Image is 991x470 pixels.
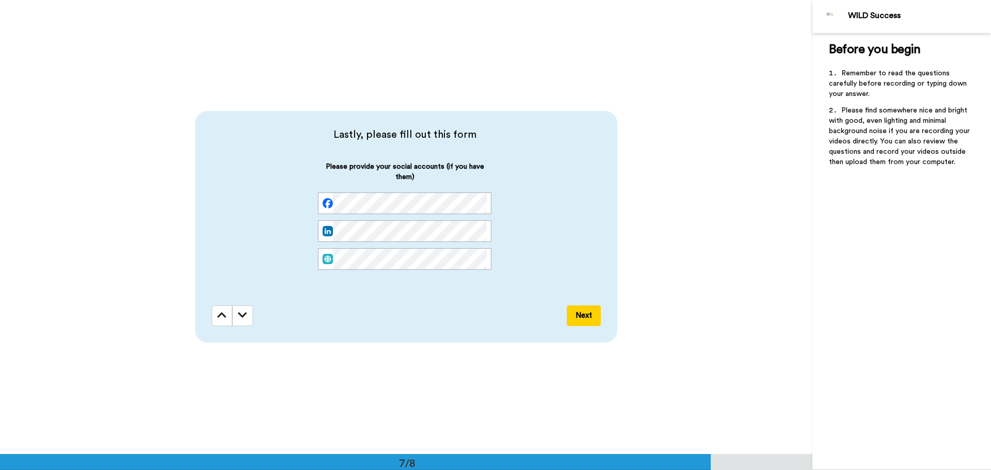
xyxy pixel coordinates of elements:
img: facebook.svg [323,198,333,208]
span: Please find somewhere nice and bright with good, even lighting and minimal background noise if yo... [829,107,972,166]
span: Before you begin [829,43,920,56]
img: web.svg [323,254,333,264]
span: Lastly, please fill out this form [212,127,598,142]
div: WILD Success [848,11,990,21]
div: 7/8 [382,456,432,470]
img: linked-in.png [323,226,333,236]
button: Next [567,305,601,326]
span: Please provide your social accounts (if you have them) [318,161,491,192]
img: Profile Image [818,4,843,29]
span: Remember to read the questions carefully before recording or typing down your answer. [829,70,969,98]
